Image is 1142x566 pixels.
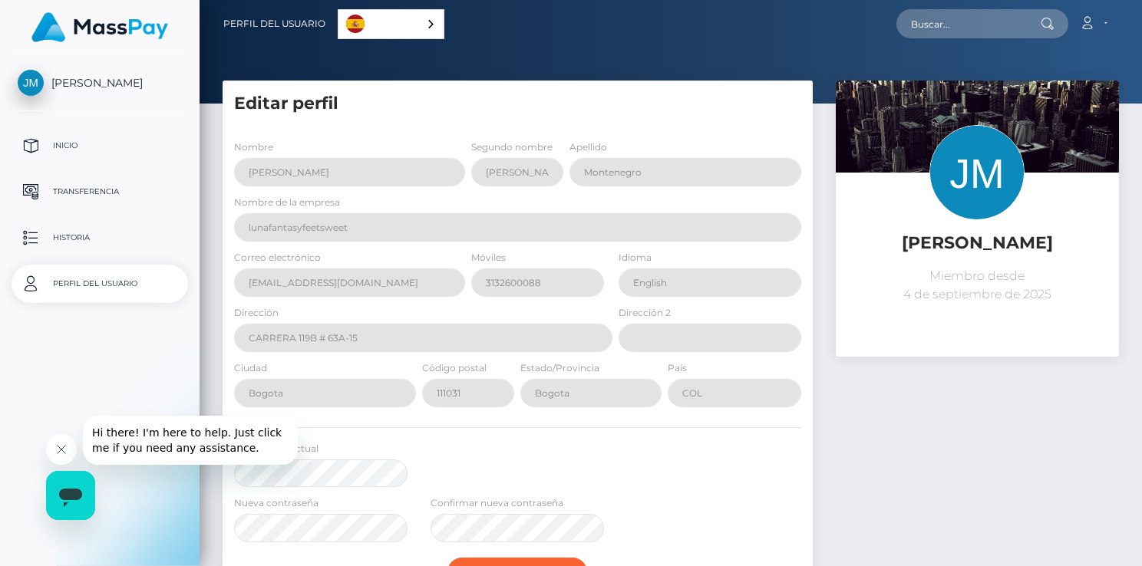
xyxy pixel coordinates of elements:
[12,76,188,90] span: [PERSON_NAME]
[12,173,188,211] a: Transferencia
[896,9,1041,38] input: Buscar...
[223,8,325,40] a: Perfil del usuario
[234,306,279,320] label: Dirección
[668,361,687,375] label: País
[520,361,599,375] label: Estado/Provincia
[338,10,444,38] a: Español
[338,9,444,39] aside: Language selected: Español
[31,12,168,42] img: MassPay
[234,361,267,375] label: Ciudad
[234,196,340,209] label: Nombre de la empresa
[422,361,487,375] label: Código postal
[12,127,188,165] a: Inicio
[18,134,182,157] p: Inicio
[619,251,652,265] label: Idioma
[471,140,553,154] label: Segundo nombre
[836,81,1119,269] img: ...
[234,251,321,265] label: Correo electrónico
[619,306,671,320] label: Dirección 2
[234,496,319,510] label: Nueva contraseña
[569,140,607,154] label: Apellido
[12,265,188,303] a: Perfil del usuario
[46,471,95,520] iframe: Botón para iniciar la ventana de mensajería
[847,267,1107,304] p: Miembro desde 4 de septiembre de 2025
[18,226,182,249] p: Historia
[18,180,182,203] p: Transferencia
[46,434,77,465] iframe: Cerrar mensaje
[234,140,273,154] label: Nombre
[338,9,444,39] div: Language
[18,272,182,295] p: Perfil del usuario
[847,232,1107,255] h5: [PERSON_NAME]
[12,219,188,257] a: Historia
[83,416,298,465] iframe: Mensaje de la compañía
[234,92,801,116] h5: Editar perfil
[471,251,506,265] label: Móviles
[431,496,563,510] label: Confirmar nueva contraseña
